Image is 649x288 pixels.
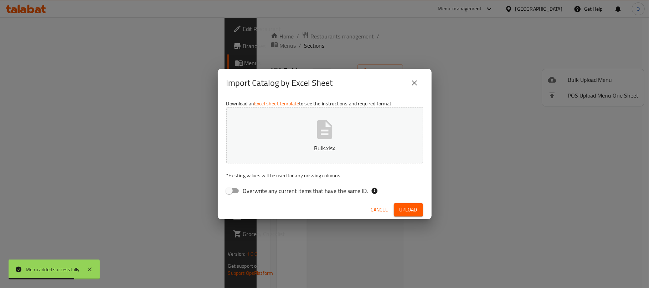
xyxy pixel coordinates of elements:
[226,172,423,179] p: Existing values will be used for any missing columns.
[226,107,423,163] button: Bulk.xlsx
[400,205,417,214] span: Upload
[406,74,423,91] button: close
[371,187,378,194] svg: If the overwrite option isn't selected, then the items that match an existing ID will be ignored ...
[26,266,80,273] div: Menu added successfully
[226,77,333,89] h2: Import Catalog by Excel Sheet
[237,144,412,152] p: Bulk.xlsx
[394,203,423,216] button: Upload
[371,205,388,214] span: Cancel
[243,187,368,195] span: Overwrite any current items that have the same ID.
[218,97,432,200] div: Download an to see the instructions and required format.
[254,99,299,108] a: Excel sheet template
[368,203,391,216] button: Cancel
